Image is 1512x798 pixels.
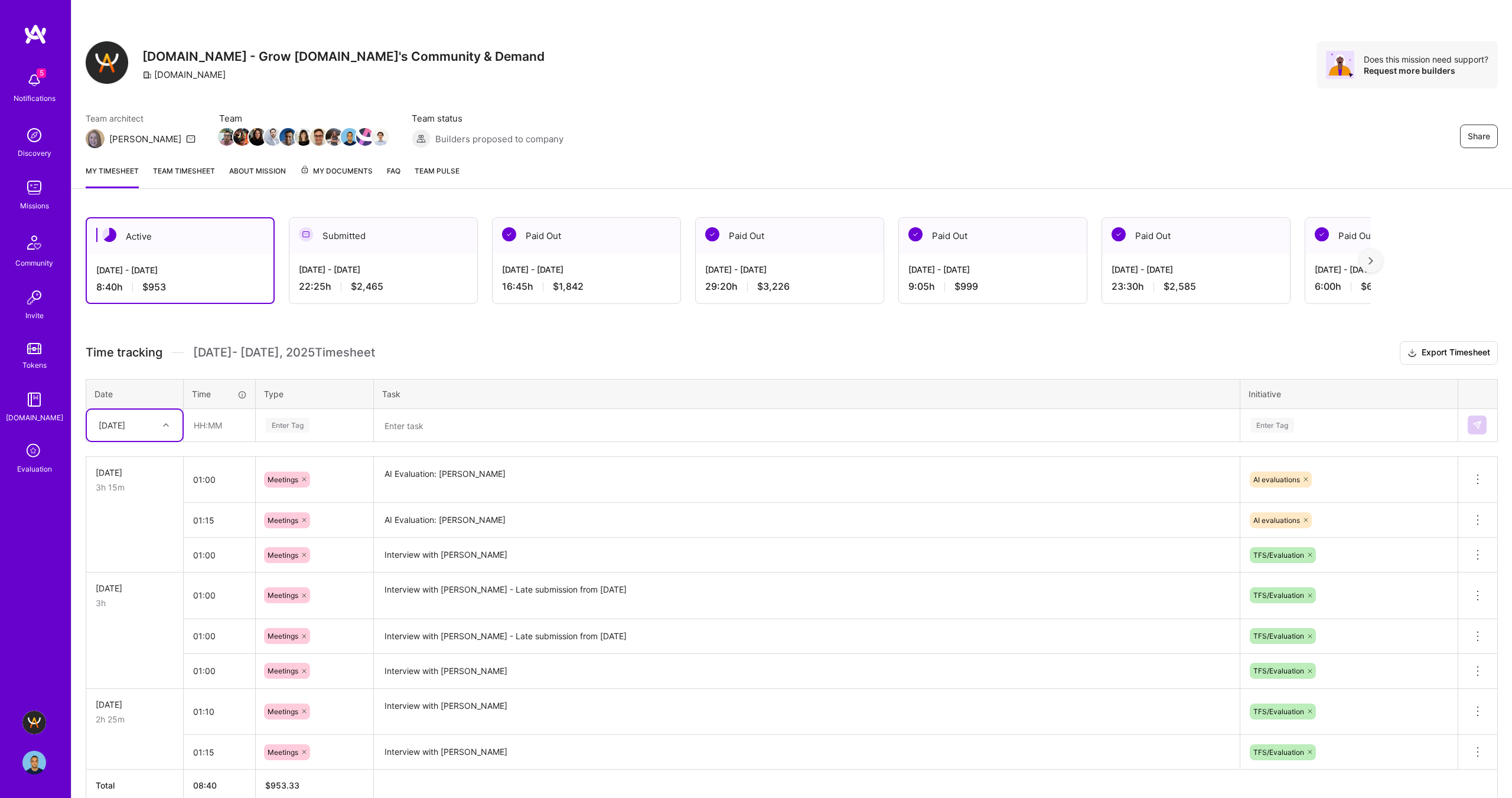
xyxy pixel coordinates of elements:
[22,751,46,774] img: User Avatar
[184,696,255,727] input: HH:MM
[1253,748,1304,757] span: TFS/Evaluation
[218,128,236,146] img: Team Member Avatar
[109,133,181,145] div: [PERSON_NAME]
[256,379,374,408] th: Type
[1305,218,1493,254] div: Paid Out
[1249,388,1449,400] div: Initiative
[264,128,282,146] img: Team Member Avatar
[705,263,874,276] div: [DATE] - [DATE]
[25,309,44,322] div: Invite
[153,165,215,188] a: Team timesheet
[19,751,49,774] a: User Avatar
[954,280,978,293] span: $999
[86,41,128,84] img: Company Logo
[705,280,874,293] div: 29:20 h
[757,280,790,293] span: $3,226
[22,388,46,411] img: guide book
[96,281,264,293] div: 8:40 h
[899,218,1087,254] div: Paid Out
[20,199,49,212] div: Missions
[86,345,162,360] span: Time tracking
[1253,475,1300,484] span: AI evaluations
[375,574,1239,618] textarea: Interview with [PERSON_NAME] - Late submission from [DATE]
[295,128,312,146] img: Team Member Avatar
[1164,280,1196,293] span: $2,585
[1361,280,1384,293] span: $660
[412,129,431,148] img: Builders proposed to company
[502,263,671,276] div: [DATE] - [DATE]
[96,264,264,276] div: [DATE] - [DATE]
[219,127,234,147] a: Team Member Avatar
[375,655,1239,688] textarea: Interview with [PERSON_NAME]
[86,165,139,188] a: My timesheet
[142,281,166,293] span: $953
[1400,341,1498,365] button: Export Timesheet
[22,176,46,199] img: teamwork
[908,280,1077,293] div: 9:05 h
[22,286,46,309] img: Invite
[327,127,342,147] a: Team Member Avatar
[342,127,357,147] a: Team Member Avatar
[22,359,47,371] div: Tokens
[184,620,255,652] input: HH:MM
[375,539,1239,571] textarea: Interview with [PERSON_NAME]
[696,218,884,254] div: Paid Out
[87,218,273,254] div: Active
[268,516,298,525] span: Meetings
[184,539,255,571] input: HH:MM
[186,134,195,143] i: icon Mail
[1364,54,1488,65] div: Does this mission need support?
[1407,347,1417,359] i: icon Download
[234,127,250,147] a: Team Member Avatar
[1112,263,1280,276] div: [DATE] - [DATE]
[372,128,389,146] img: Team Member Avatar
[1315,280,1484,293] div: 6:00 h
[375,620,1239,653] textarea: Interview with [PERSON_NAME] - Late submission from [DATE]
[1112,227,1126,241] img: Paid Out
[1112,280,1280,293] div: 23:30 h
[908,227,923,241] img: Paid Out
[22,68,46,92] img: bell
[86,112,195,125] span: Team architect
[296,127,311,147] a: Team Member Avatar
[96,466,174,479] div: [DATE]
[268,707,298,716] span: Meetings
[192,388,247,400] div: Time
[299,263,468,276] div: [DATE] - [DATE]
[1250,416,1294,434] div: Enter Tag
[184,655,255,686] input: HH:MM
[1253,632,1304,640] span: TFS/Evaluation
[96,698,174,711] div: [DATE]
[300,165,373,178] span: My Documents
[184,580,255,611] input: HH:MM
[1364,65,1488,76] div: Request more builders
[265,127,281,147] a: Team Member Avatar
[142,49,545,64] h3: [DOMAIN_NAME] - Grow [DOMAIN_NAME]'s Community & Demand
[299,227,313,241] img: Submitted
[351,280,383,293] span: $2,465
[219,112,388,125] span: Team
[1253,666,1304,675] span: TFS/Evaluation
[1326,51,1354,79] img: Avatar
[268,632,298,640] span: Meetings
[289,218,477,254] div: Submitted
[268,591,298,600] span: Meetings
[1460,125,1498,148] button: Share
[37,68,46,78] span: 5
[265,780,299,790] span: $ 953.33
[279,128,297,146] img: Team Member Avatar
[193,345,375,360] span: [DATE] - [DATE] , 2025 Timesheet
[184,410,255,441] input: HH:MM
[1368,257,1373,265] img: right
[27,343,41,354] img: tokens
[375,458,1239,502] textarea: AI Evaluation: [PERSON_NAME]
[1472,420,1482,430] img: Submit
[250,127,265,147] a: Team Member Avatar
[493,218,680,254] div: Paid Out
[96,597,174,609] div: 3h
[99,419,125,431] div: [DATE]
[387,165,400,188] a: FAQ
[268,748,298,757] span: Meetings
[22,711,46,734] img: A.Team - Grow A.Team's Community & Demand
[142,70,152,80] i: icon CompanyGray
